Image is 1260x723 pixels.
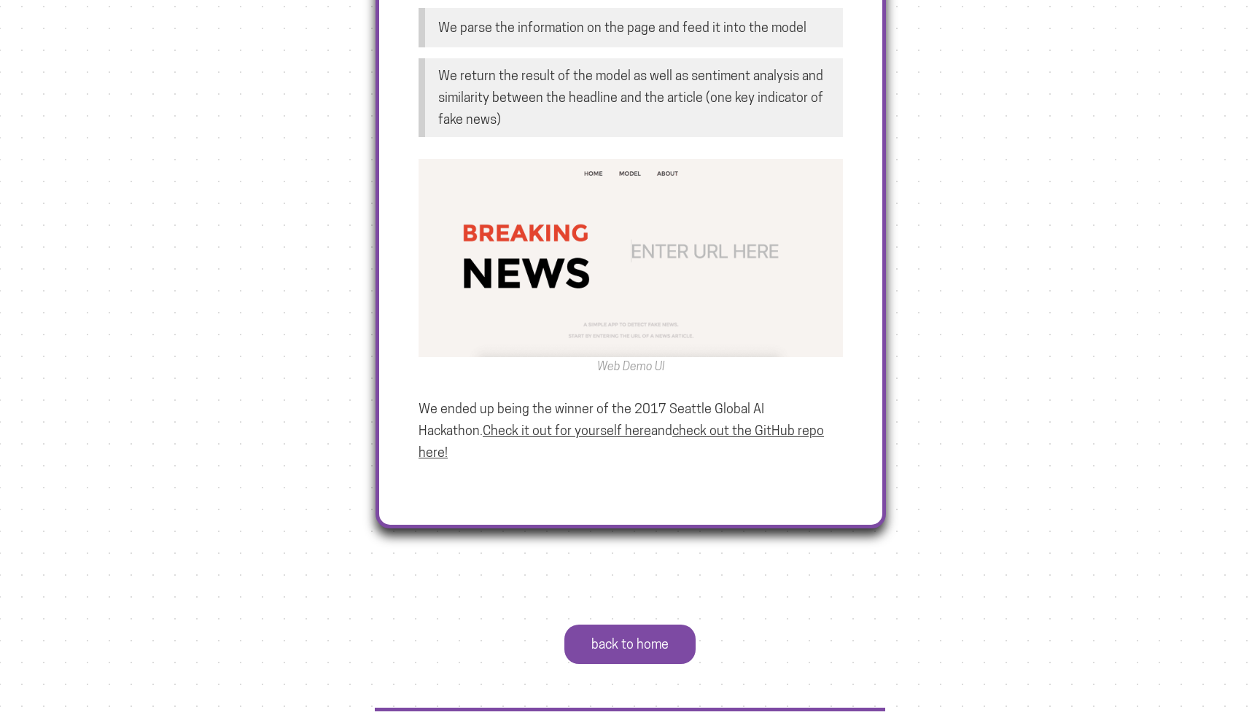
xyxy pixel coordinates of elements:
p: We parse the information on the page and feed it into the model [425,8,843,47]
a: Check it out for yourself here [483,423,651,438]
figcaption: Web Demo UI [419,357,843,377]
p: We return the result of the model as well as sentiment analysis and similarity between the headli... [425,58,843,137]
a: back to home [564,625,696,664]
img: Web Demo UI [419,159,843,356]
p: We ended up being the winner of the 2017 Seattle Global AI Hackathon. and [419,398,843,464]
